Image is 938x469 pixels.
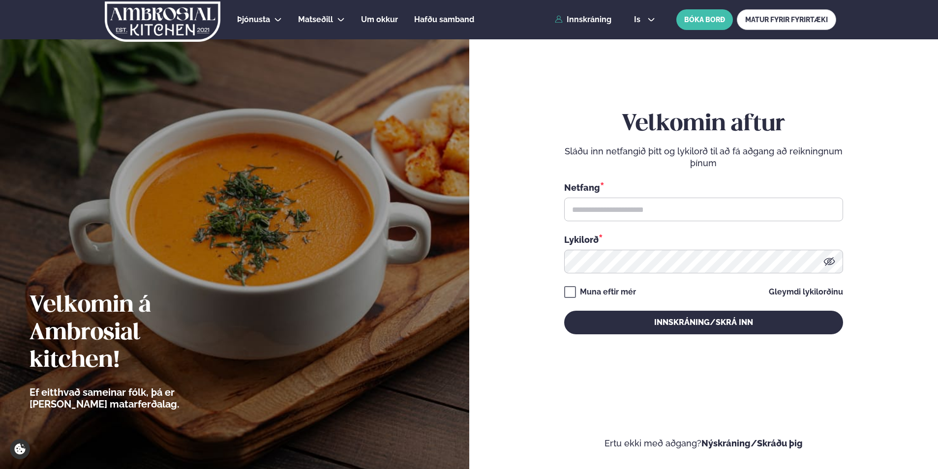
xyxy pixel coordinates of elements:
[414,14,474,26] a: Hafðu samband
[564,311,843,334] button: Innskráning/Skrá inn
[361,15,398,24] span: Um okkur
[564,181,843,194] div: Netfang
[10,439,30,459] a: Cookie settings
[564,233,843,246] div: Lykilorð
[30,292,234,375] h2: Velkomin á Ambrosial kitchen!
[676,9,733,30] button: BÓKA BORÐ
[737,9,836,30] a: MATUR FYRIR FYRIRTÆKI
[298,14,333,26] a: Matseðill
[555,15,611,24] a: Innskráning
[414,15,474,24] span: Hafðu samband
[499,438,909,449] p: Ertu ekki með aðgang?
[769,288,843,296] a: Gleymdi lykilorðinu
[564,146,843,169] p: Sláðu inn netfangið þitt og lykilorð til að fá aðgang að reikningnum þínum
[104,1,221,42] img: logo
[564,111,843,138] h2: Velkomin aftur
[237,15,270,24] span: Þjónusta
[30,386,234,410] p: Ef eitthvað sameinar fólk, þá er [PERSON_NAME] matarferðalag.
[237,14,270,26] a: Þjónusta
[701,438,803,448] a: Nýskráning/Skráðu þig
[361,14,398,26] a: Um okkur
[634,16,643,24] span: is
[298,15,333,24] span: Matseðill
[626,16,663,24] button: is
